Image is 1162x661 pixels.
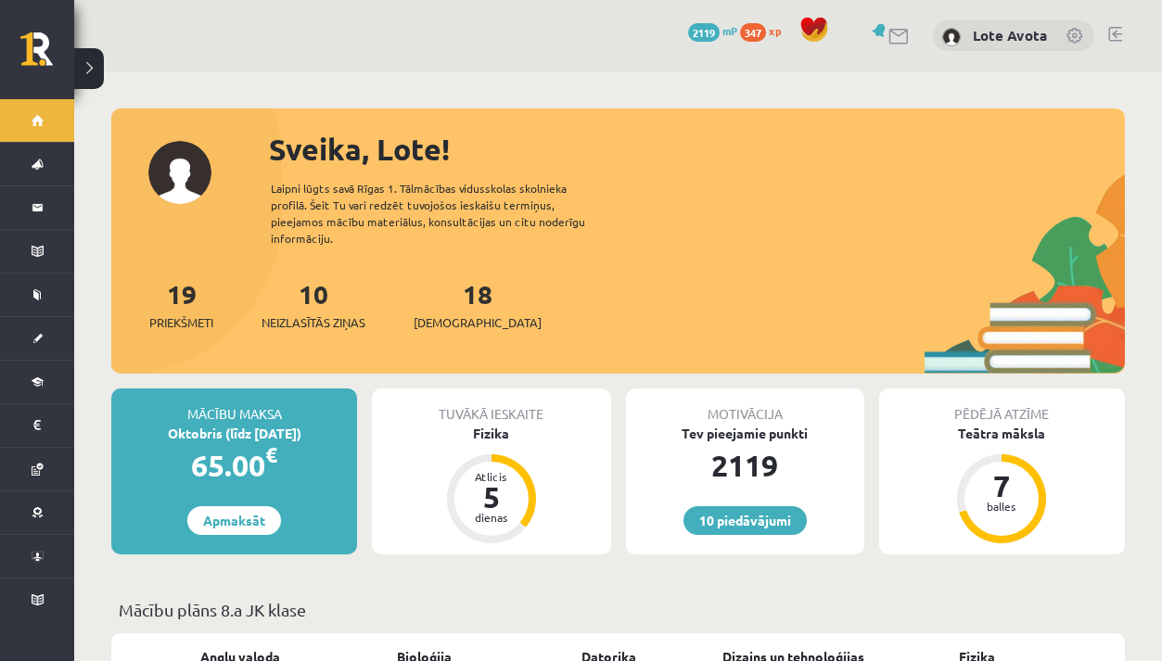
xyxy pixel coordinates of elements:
span: Neizlasītās ziņas [262,313,365,332]
span: 2119 [688,23,720,42]
a: 18[DEMOGRAPHIC_DATA] [414,277,542,332]
div: Pēdējā atzīme [879,388,1125,424]
a: Teātra māksla 7 balles [879,424,1125,546]
div: 5 [464,482,519,512]
span: xp [769,23,781,38]
a: Rīgas 1. Tālmācības vidusskola [20,32,74,79]
div: 65.00 [111,443,357,488]
div: Mācību maksa [111,388,357,424]
div: Atlicis [464,471,519,482]
div: Tev pieejamie punkti [626,424,864,443]
a: Apmaksāt [187,506,281,535]
div: Tuvākā ieskaite [372,388,610,424]
a: 10 piedāvājumi [683,506,807,535]
span: Priekšmeti [149,313,213,332]
div: Fizika [372,424,610,443]
div: Sveika, Lote! [269,127,1125,172]
div: balles [974,501,1029,512]
span: 347 [740,23,766,42]
a: Fizika Atlicis 5 dienas [372,424,610,546]
a: 19Priekšmeti [149,277,213,332]
a: Lote Avota [973,26,1047,44]
div: Teātra māksla [879,424,1125,443]
p: Mācību plāns 8.a JK klase [119,597,1117,622]
a: 10Neizlasītās ziņas [262,277,365,332]
div: 7 [974,471,1029,501]
span: € [265,441,277,468]
div: 2119 [626,443,864,488]
div: Motivācija [626,388,864,424]
div: Oktobris (līdz [DATE]) [111,424,357,443]
div: dienas [464,512,519,523]
img: Lote Avota [942,28,961,46]
div: Laipni lūgts savā Rīgas 1. Tālmācības vidusskolas skolnieka profilā. Šeit Tu vari redzēt tuvojošo... [271,180,618,247]
span: mP [722,23,737,38]
span: [DEMOGRAPHIC_DATA] [414,313,542,332]
a: 347 xp [740,23,790,38]
a: 2119 mP [688,23,737,38]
